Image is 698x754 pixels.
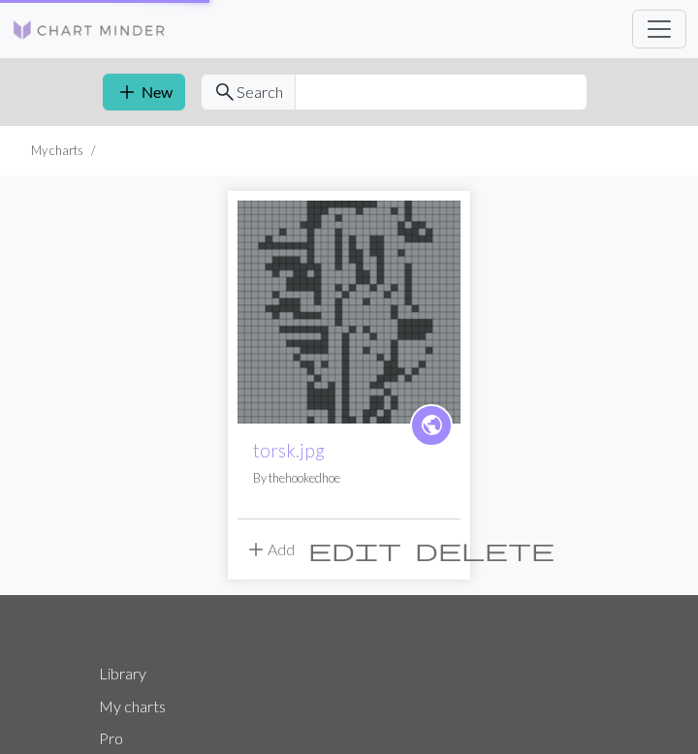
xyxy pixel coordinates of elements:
i: public [420,406,444,445]
li: My charts [31,141,83,160]
span: add [244,536,268,563]
p: By thehookedhoe [253,469,445,487]
button: Edit [301,531,408,568]
button: Toggle navigation [632,10,686,48]
a: public [410,404,453,447]
span: public [420,410,444,440]
img: torsk.jpg [238,201,460,424]
button: Add [238,531,301,568]
span: edit [308,536,401,563]
a: Pro [99,729,123,747]
a: Library [99,664,146,682]
img: Logo [12,18,167,42]
a: My charts [99,697,166,715]
span: add [115,79,139,106]
span: delete [415,536,555,563]
span: Search [237,80,283,104]
button: New [103,74,185,110]
a: torsk.jpg [253,439,325,461]
a: torsk.jpg [238,300,460,319]
span: search [213,79,237,106]
button: Delete [408,531,561,568]
i: Edit [308,538,401,561]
